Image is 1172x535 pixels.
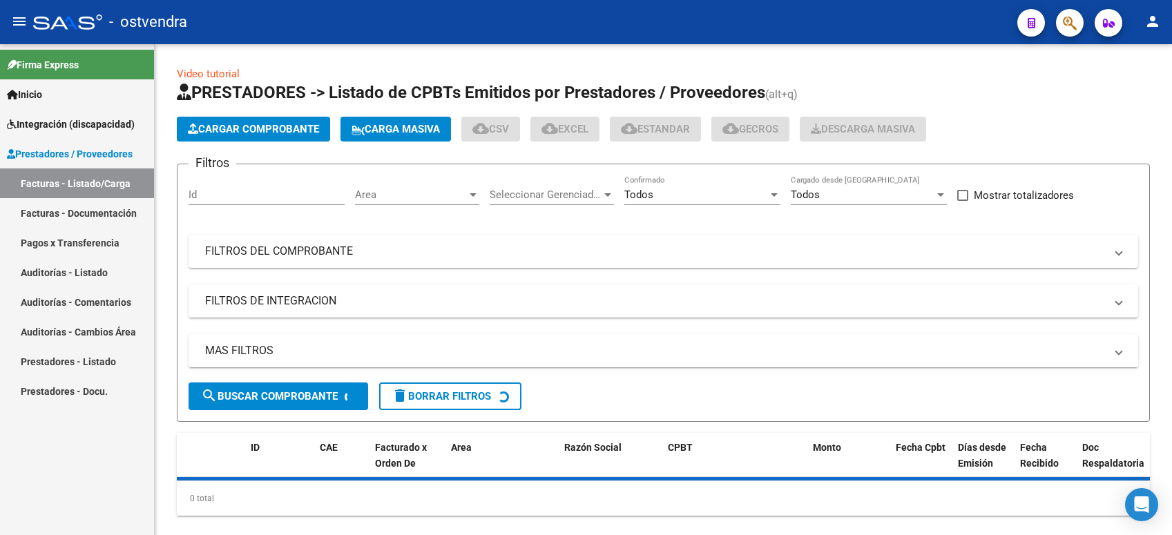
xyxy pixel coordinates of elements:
[451,442,472,453] span: Area
[472,123,509,135] span: CSV
[392,387,408,404] mat-icon: delete
[610,117,701,142] button: Estandar
[668,442,693,453] span: CPBT
[177,68,240,80] a: Video tutorial
[490,188,602,201] span: Seleccionar Gerenciador
[7,117,135,132] span: Integración (discapacidad)
[189,284,1138,318] mat-expansion-panel-header: FILTROS DE INTEGRACION
[392,390,491,402] span: Borrar Filtros
[11,13,28,30] mat-icon: menu
[1077,433,1160,494] datatable-header-cell: Doc Respaldatoria
[559,433,662,494] datatable-header-cell: Razón Social
[201,387,218,404] mat-icon: search
[251,442,260,453] span: ID
[177,481,1150,516] div: 0 total
[530,117,599,142] button: EXCEL
[1020,442,1059,469] span: Fecha Recibido
[890,433,952,494] datatable-header-cell: Fecha Cpbt
[379,382,521,410] button: Borrar Filtros
[1015,433,1077,494] datatable-header-cell: Fecha Recibido
[621,120,637,137] mat-icon: cloud_download
[245,433,314,494] datatable-header-cell: ID
[711,117,789,142] button: Gecros
[765,88,798,101] span: (alt+q)
[624,188,653,201] span: Todos
[375,442,427,469] span: Facturado x Orden De
[1082,442,1144,469] span: Doc Respaldatoria
[813,442,841,453] span: Monto
[952,433,1015,494] datatable-header-cell: Días desde Emisión
[205,343,1105,358] mat-panel-title: MAS FILTROS
[189,153,236,173] h3: Filtros
[340,117,451,142] button: Carga Masiva
[188,123,319,135] span: Cargar Comprobante
[791,188,820,201] span: Todos
[445,433,539,494] datatable-header-cell: Area
[314,433,369,494] datatable-header-cell: CAE
[896,442,945,453] span: Fecha Cpbt
[722,120,739,137] mat-icon: cloud_download
[189,235,1138,268] mat-expansion-panel-header: FILTROS DEL COMPROBANTE
[320,442,338,453] span: CAE
[7,146,133,162] span: Prestadores / Proveedores
[541,120,558,137] mat-icon: cloud_download
[958,442,1006,469] span: Días desde Emisión
[205,244,1105,259] mat-panel-title: FILTROS DEL COMPROBANTE
[189,382,368,410] button: Buscar Comprobante
[352,123,440,135] span: Carga Masiva
[564,442,622,453] span: Razón Social
[662,433,807,494] datatable-header-cell: CPBT
[974,187,1074,204] span: Mostrar totalizadores
[109,7,187,37] span: - ostvendra
[811,123,915,135] span: Descarga Masiva
[205,293,1105,309] mat-panel-title: FILTROS DE INTEGRACION
[369,433,445,494] datatable-header-cell: Facturado x Orden De
[800,117,926,142] button: Descarga Masiva
[541,123,588,135] span: EXCEL
[177,83,765,102] span: PRESTADORES -> Listado de CPBTs Emitidos por Prestadores / Proveedores
[7,87,42,102] span: Inicio
[189,334,1138,367] mat-expansion-panel-header: MAS FILTROS
[355,188,467,201] span: Area
[7,57,79,72] span: Firma Express
[472,120,489,137] mat-icon: cloud_download
[201,390,338,402] span: Buscar Comprobante
[722,123,778,135] span: Gecros
[1125,488,1158,521] div: Open Intercom Messenger
[800,117,926,142] app-download-masive: Descarga masiva de comprobantes (adjuntos)
[621,123,690,135] span: Estandar
[807,433,890,494] datatable-header-cell: Monto
[461,117,520,142] button: CSV
[177,117,330,142] button: Cargar Comprobante
[1144,13,1161,30] mat-icon: person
